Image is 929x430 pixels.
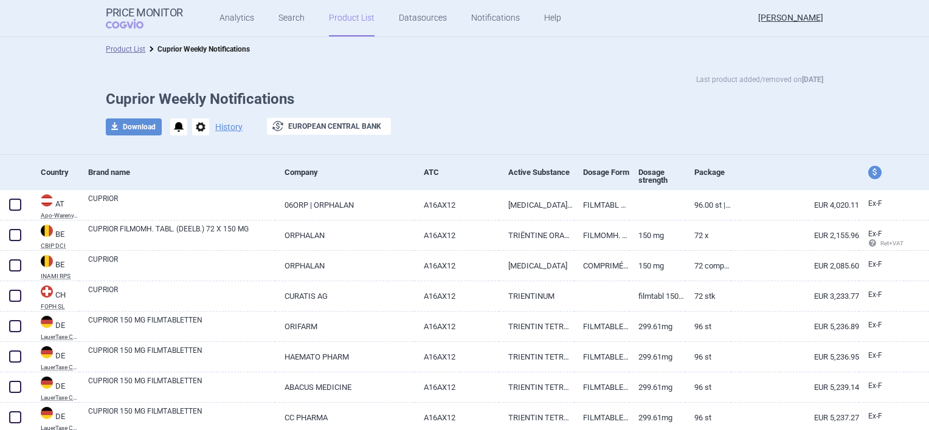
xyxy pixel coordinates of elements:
a: DEDELauerTaxe CGM [32,345,79,370]
span: Ex-factory price [868,321,882,329]
a: CUPRIOR [88,284,275,306]
a: EUR 4,020.11 [731,190,859,220]
a: TRIENTIN TETRAHYDROCHLORID 299,6 MG [499,372,573,402]
a: CURATIS AG [275,281,415,311]
img: Germany [41,346,53,358]
div: Brand name [88,157,275,187]
button: European Central Bank [267,118,391,135]
a: DEDELauerTaxe CGM [32,375,79,401]
strong: Cuprior Weekly Notifications [157,45,250,53]
a: CUPRIOR 150 MG FILMTABLETTEN [88,406,275,428]
a: 299.61mg [629,372,685,402]
a: 72 Stk [685,281,731,311]
li: Cuprior Weekly Notifications [145,43,250,55]
a: BEBEINAMI RPS [32,254,79,279]
a: CUPRIOR FILMOMH. TABL. (DEELB.) 72 X 150 MG [88,224,275,245]
a: [MEDICAL_DATA] TETRAHYDROCHLORIDE [499,190,573,220]
a: Ex-F Ret+VAT calc [859,225,904,253]
a: DEDELauerTaxe CGM [32,315,79,340]
div: Company [285,157,415,187]
a: A16AX12 [415,251,499,281]
a: Ex-F [859,286,904,304]
a: Ex-F [859,408,904,426]
button: History [215,123,243,131]
abbr: LauerTaxe CGM — Complex database for German drug information provided by commercial provider CGM ... [41,364,79,370]
a: 06ORP | ORPHALAN [275,190,415,220]
strong: Price Monitor [106,7,183,19]
abbr: LauerTaxe CGM — Complex database for German drug information provided by commercial provider CGM ... [41,395,79,401]
abbr: LauerTaxe CGM — Complex database for German drug information provided by commercial provider CGM ... [41,334,79,340]
a: 72 comprimés pelliculés, 150 mg [685,251,731,281]
a: FILMOMH. TABL. (DEELB. KWANTIT.) [574,220,630,250]
button: Download [106,118,162,135]
div: Country [41,157,79,187]
a: Filmtabl 150 mg [629,281,685,311]
h1: Cuprior Weekly Notifications [106,90,823,108]
a: ORPHALAN [275,251,415,281]
a: ABACUS MEDICINE [275,372,415,402]
img: Austria [41,194,53,206]
img: Belgium [41,225,53,237]
strong: [DATE] [802,75,823,84]
div: ATC [424,157,499,187]
span: Ret+VAT calc [868,240,915,247]
a: Ex-F [859,316,904,335]
span: COGVIO [106,19,161,29]
abbr: Apo-Warenv.III — Apothekerverlag Warenverzeichnis. Online database developed by the Österreichisc... [41,213,79,219]
a: FILMTABLETTEN [574,342,630,372]
a: EUR 3,233.77 [731,281,859,311]
a: TRIENTIN TETRAHYDROCHLORID 299,6 MG [499,312,573,341]
a: EUR 5,236.89 [731,312,859,341]
a: ORPHALAN [275,220,415,250]
a: 96 St [685,312,731,341]
a: ATATApo-Warenv.III [32,193,79,219]
a: Ex-F [859,195,904,213]
a: CUPRIOR 150 MG FILMTABLETTEN [88,375,275,397]
span: Ex-factory price [868,381,882,390]
img: Belgium [41,255,53,267]
abbr: FOPH SL — List of medical products provided by Swiss Federal Office of Public Health (FOPH). [41,304,79,310]
a: TRIENTINUM [499,281,573,311]
a: CUPRIOR [88,254,275,276]
span: Ex-factory price [868,351,882,360]
div: Package [694,157,731,187]
img: Germany [41,407,53,419]
a: FILMTABLETTEN [574,372,630,402]
a: Ex-F [859,256,904,274]
a: A16AX12 [415,372,499,402]
span: Ex-factory price [868,199,882,208]
a: 96 St [685,342,731,372]
a: FILMTABL 150MG [574,190,630,220]
a: 150 mg [629,251,685,281]
a: A16AX12 [415,220,499,250]
a: [MEDICAL_DATA] [499,251,573,281]
a: EUR 5,239.14 [731,372,859,402]
a: 96 St [685,372,731,402]
a: Ex-F [859,377,904,395]
a: EUR 2,085.60 [731,251,859,281]
span: Ex-factory price [868,290,882,299]
span: Ex-factory price [868,412,882,420]
div: Dosage Form [583,157,630,187]
abbr: INAMI RPS — National Institute for Health Disability Insurance, Belgium. Programme web - Médicame... [41,273,79,279]
li: Product List [106,43,145,55]
a: BEBECBIP DCI [32,224,79,249]
a: TRIENTIN TETRAHYDROCHLORID 299,6 MG [499,342,573,372]
span: Ex-factory price [868,260,882,268]
span: Ex-factory price [868,230,882,238]
a: EUR 5,236.95 [731,342,859,372]
a: CUPRIOR 150 MG FILMTABLETTEN [88,345,275,367]
div: Dosage strength [638,157,685,195]
img: Switzerland [41,285,53,298]
a: CUPRIOR 150 MG FILMTABLETTEN [88,315,275,336]
img: Germany [41,377,53,389]
a: ORIFARM [275,312,415,341]
a: Price MonitorCOGVIO [106,7,183,30]
a: FILMTABLETTEN [574,312,630,341]
a: 299.61mg [629,342,685,372]
p: Last product added/removed on [696,73,823,86]
a: A16AX12 [415,342,499,372]
a: 299.61mg [629,312,685,341]
a: COMPRIMÉ PELLICULÉ [574,251,630,281]
a: HAEMATO PHARM [275,342,415,372]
